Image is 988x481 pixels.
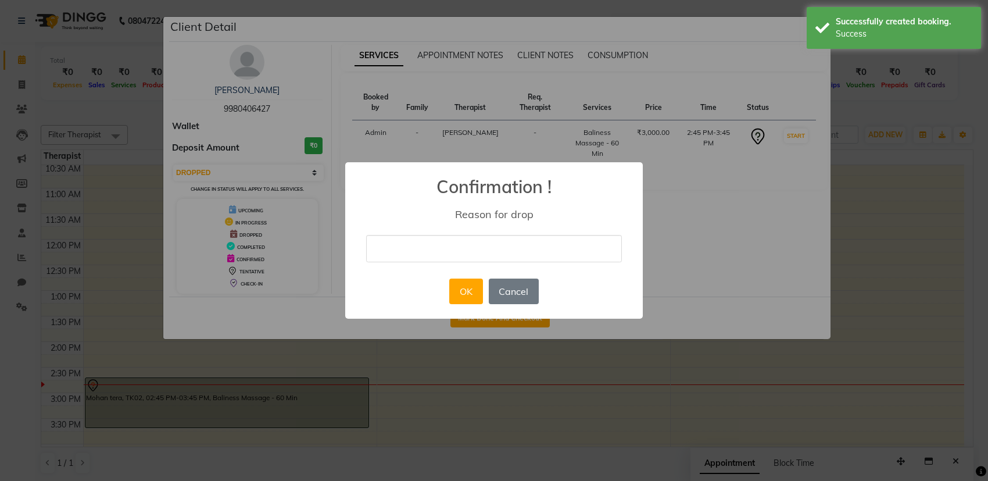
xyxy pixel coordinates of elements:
div: Reason for drop [362,208,626,221]
button: OK [449,279,482,304]
h2: Confirmation ! [345,162,643,197]
div: Success [836,28,972,40]
button: Cancel [489,279,539,304]
div: Successfully created booking. [836,16,972,28]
